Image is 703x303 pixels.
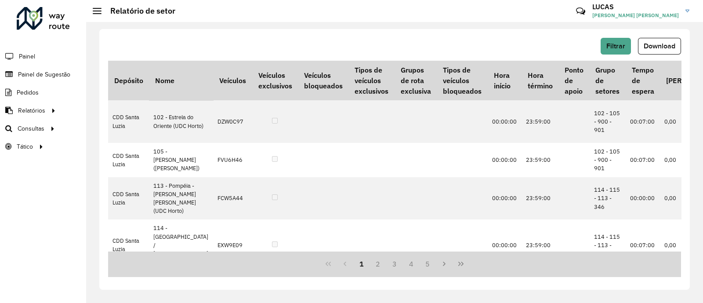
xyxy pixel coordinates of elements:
span: Download [644,42,675,50]
td: 00:00:00 [488,100,522,143]
th: Nome [149,61,213,100]
span: Pedidos [17,88,39,97]
span: Painel [19,52,35,61]
h2: Relatório de setor [101,6,175,16]
td: 114 - [GEOGRAPHIC_DATA] / [GEOGRAPHIC_DATA] (UDC Horto) [149,219,213,270]
th: Veículos [213,61,252,100]
button: Filtrar [601,38,631,55]
td: 113 - Pompéia - [PERSON_NAME] [PERSON_NAME] (UDC Horto) [149,177,213,220]
td: FVU6H46 [213,143,252,177]
button: 5 [420,256,436,272]
th: Grupos de rota exclusiva [395,61,437,100]
th: Hora início [488,61,522,100]
th: Grupo de setores [590,61,626,100]
button: Next Page [436,256,453,272]
td: 105 - [PERSON_NAME] ([PERSON_NAME]) [149,143,213,177]
td: 114 - 115 - 113 - 346 [590,177,626,220]
td: 00:00:00 [488,219,522,270]
td: 102 - 105 - 900 - 901 [590,100,626,143]
th: Tipos de veículos exclusivos [349,61,395,100]
td: 23:59:00 [522,219,558,270]
td: 00:07:00 [626,219,660,270]
th: Veículos bloqueados [298,61,348,100]
td: 00:07:00 [626,100,660,143]
button: 1 [353,256,370,272]
th: Tipos de veículos bloqueados [437,61,487,100]
a: Contato Rápido [571,2,590,21]
td: 114 - 115 - 113 - 346 [590,219,626,270]
td: 23:59:00 [522,143,558,177]
td: 00:00:00 [488,143,522,177]
td: CDD Santa Luzia [108,177,149,220]
td: 00:07:00 [626,143,660,177]
td: CDD Santa Luzia [108,100,149,143]
button: Download [638,38,681,55]
h3: LUCAS [592,3,679,11]
td: 23:59:00 [522,177,558,220]
th: Ponto de apoio [558,61,589,100]
td: DZW0C97 [213,100,252,143]
th: Tempo de espera [626,61,660,100]
td: 00:00:00 [488,177,522,220]
button: 3 [386,256,403,272]
th: Hora término [522,61,558,100]
td: 102 - Estrela do Oriente (UDC Horto) [149,100,213,143]
td: 00:00:00 [626,177,660,220]
span: Consultas [18,124,44,133]
span: Relatórios [18,106,45,115]
span: Tático [17,142,33,151]
td: CDD Santa Luzia [108,143,149,177]
th: Depósito [108,61,149,100]
td: 102 - 105 - 900 - 901 [590,143,626,177]
button: Last Page [453,256,469,272]
th: Veículos exclusivos [252,61,298,100]
td: EXW9E09 [213,219,252,270]
span: [PERSON_NAME] [PERSON_NAME] [592,11,679,19]
button: 4 [403,256,420,272]
td: 23:59:00 [522,100,558,143]
span: Filtrar [606,42,625,50]
td: FCW5A44 [213,177,252,220]
button: 2 [370,256,386,272]
span: Painel de Sugestão [18,70,70,79]
td: CDD Santa Luzia [108,219,149,270]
